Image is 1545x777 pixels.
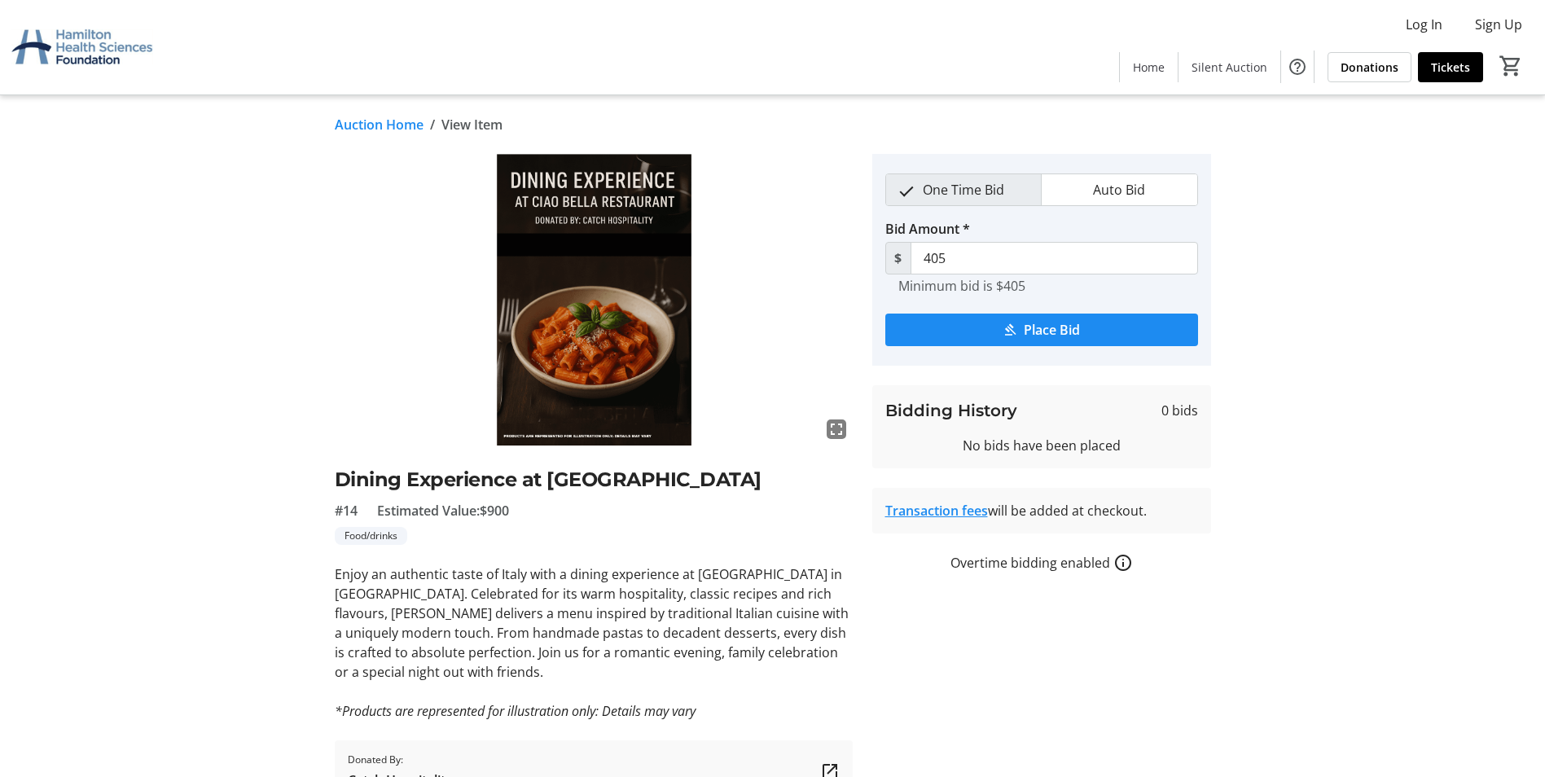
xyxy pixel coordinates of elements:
[898,278,1025,294] tr-hint: Minimum bid is $405
[1393,11,1455,37] button: Log In
[1179,52,1280,82] a: Silent Auction
[1281,50,1314,83] button: Help
[1496,51,1525,81] button: Cart
[885,398,1017,423] h3: Bidding History
[1406,15,1442,34] span: Log In
[441,115,503,134] span: View Item
[872,553,1211,573] div: Overtime bidding enabled
[1341,59,1398,76] span: Donations
[335,115,424,134] a: Auction Home
[10,7,155,88] img: Hamilton Health Sciences Foundation's Logo
[1083,174,1155,205] span: Auto Bid
[1192,59,1267,76] span: Silent Auction
[377,501,509,520] span: Estimated Value: $900
[335,564,853,682] p: Enjoy an authentic taste of Italy with a dining experience at [GEOGRAPHIC_DATA] in [GEOGRAPHIC_DA...
[430,115,435,134] span: /
[913,174,1014,205] span: One Time Bid
[1418,52,1483,82] a: Tickets
[1120,52,1178,82] a: Home
[885,436,1198,455] div: No bids have been placed
[335,154,853,446] img: Image
[335,527,407,545] tr-label-badge: Food/drinks
[885,501,1198,520] div: will be added at checkout.
[1161,401,1198,420] span: 0 bids
[1328,52,1411,82] a: Donations
[1024,320,1080,340] span: Place Bid
[885,219,970,239] label: Bid Amount *
[885,242,911,274] span: $
[885,502,988,520] a: Transaction fees
[827,419,846,439] mat-icon: fullscreen
[1475,15,1522,34] span: Sign Up
[1113,553,1133,573] a: How overtime bidding works for silent auctions
[1462,11,1535,37] button: Sign Up
[348,753,453,767] span: Donated By:
[1133,59,1165,76] span: Home
[335,465,853,494] h2: Dining Experience at [GEOGRAPHIC_DATA]
[1431,59,1470,76] span: Tickets
[335,702,696,720] em: *Products are represented for illustration only: Details may vary
[885,314,1198,346] button: Place Bid
[335,501,358,520] span: #14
